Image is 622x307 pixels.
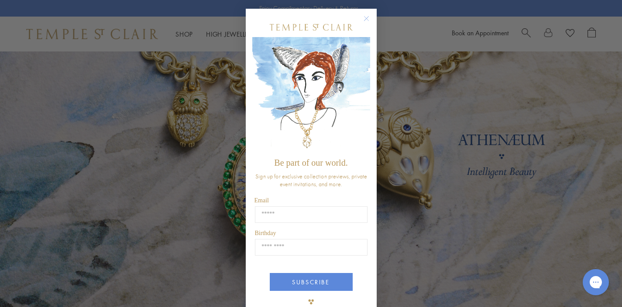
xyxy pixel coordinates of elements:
span: Email [254,197,269,204]
img: c4a9eb12-d91a-4d4a-8ee0-386386f4f338.jpeg [252,37,370,153]
span: Sign up for exclusive collection previews, private event invitations, and more. [255,172,367,188]
span: Birthday [255,230,276,236]
button: SUBSCRIBE [270,273,353,291]
iframe: Gorgias live chat messenger [578,266,613,298]
button: Close dialog [365,17,376,28]
input: Email [255,206,368,223]
span: Be part of our world. [274,158,347,167]
img: Temple St. Clair [270,24,353,31]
